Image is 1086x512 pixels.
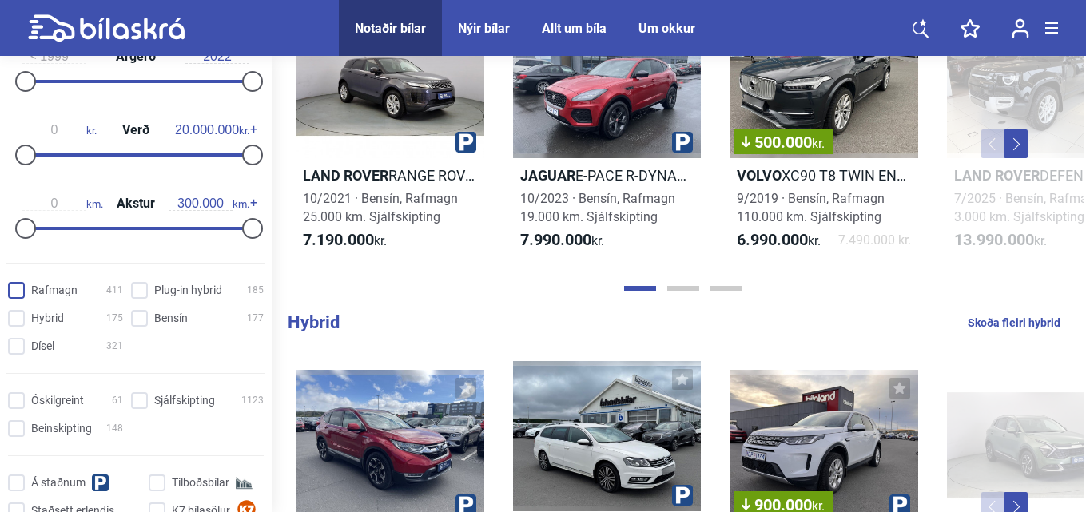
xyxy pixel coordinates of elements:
span: km. [169,196,249,211]
span: Rafmagn [31,282,78,299]
span: 9/2019 · Bensín, Rafmagn 110.000 km. Sjálfskipting [737,191,885,224]
span: Óskilgreint [31,392,84,409]
span: 61 [112,392,123,409]
span: Akstur [113,197,159,210]
b: Volvo [737,167,782,184]
b: 13.990.000 [954,230,1034,249]
span: kr. [303,231,387,250]
span: Verð [118,124,153,137]
b: Jaguar [520,167,575,184]
span: 148 [106,420,123,437]
a: Land RoverRANGE ROVER EVOQUE S PHEV10/2021 · Bensín, Rafmagn25.000 km. Sjálfskipting7.190.000kr. [296,7,484,264]
a: 500.000kr.VolvoXC90 T8 TWIN ENGINE9/2019 · Bensín, Rafmagn110.000 km. Sjálfskipting6.990.000kr.7.... [730,7,918,264]
a: Notaðir bílar [355,21,426,36]
span: 500.000 [742,134,825,150]
span: Bensín [154,310,188,327]
span: kr. [737,231,821,250]
a: JaguarE-PACE R-DYNAMIC BLACK PACK PHEV10/2023 · Bensín, Rafmagn19.000 km. Sjálfskipting7.990.000kr. [513,7,702,264]
span: 321 [106,338,123,355]
span: 7.490.000 kr. [838,231,911,250]
span: Sjálfskipting [154,392,215,409]
span: 10/2021 · Bensín, Rafmagn 25.000 km. Sjálfskipting [303,191,458,224]
span: 177 [247,310,264,327]
b: Land Rover [954,167,1040,184]
button: Page 2 [667,286,699,291]
img: user-login.svg [1012,18,1029,38]
button: Page 1 [624,286,656,291]
a: Allt um bíla [542,21,607,36]
span: km. [22,196,103,211]
span: kr. [175,123,249,137]
span: kr. [954,231,1047,250]
b: Hybrid [288,312,340,332]
span: Árgerð [112,50,160,63]
span: Plug-in hybrid [154,282,222,299]
h2: XC90 T8 TWIN ENGINE [730,166,918,185]
span: Dísel [31,338,54,355]
button: Next [1004,129,1028,158]
b: 7.990.000 [520,230,591,249]
span: Tilboðsbílar [172,474,229,491]
span: kr. [22,123,97,137]
b: 7.190.000 [303,230,374,249]
a: Nýir bílar [458,21,510,36]
a: Um okkur [638,21,695,36]
span: kr. [520,231,604,250]
h2: E-PACE R-DYNAMIC BLACK PACK PHEV [513,166,702,185]
span: 10/2023 · Bensín, Rafmagn 19.000 km. Sjálfskipting [520,191,675,224]
span: Á staðnum [31,474,86,491]
a: Skoða fleiri hybrid [968,312,1060,333]
h2: RANGE ROVER EVOQUE S PHEV [296,166,484,185]
span: Hybrid [31,310,64,327]
b: 6.990.000 [737,230,808,249]
b: Land Rover [303,167,388,184]
span: 175 [106,310,123,327]
button: Page 3 [710,286,742,291]
span: Beinskipting [31,420,92,437]
button: Previous [981,129,1005,158]
span: 185 [247,282,264,299]
span: 411 [106,282,123,299]
span: 1123 [241,392,264,409]
span: kr. [812,136,825,151]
